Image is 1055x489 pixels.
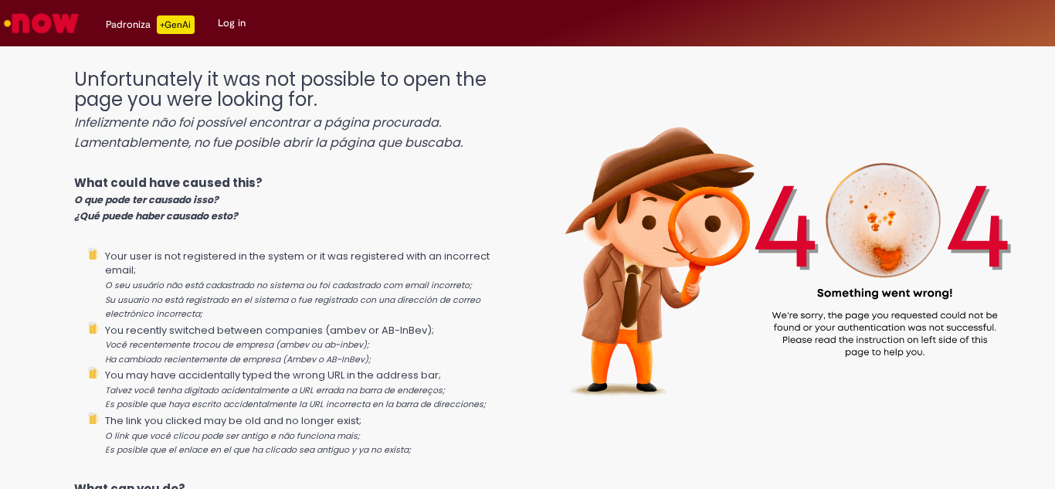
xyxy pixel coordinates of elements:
[74,175,516,224] p: What could have caused this?
[105,294,480,321] i: Su usuario no está registrado en el sistema o fue registrado con una dirección de correo electrón...
[105,399,486,410] i: Es posible que haya escrito accidentalmente la URL incorrecta en la barra de direcciones;
[74,70,516,151] h1: Unfortunately it was not possible to open the page you were looking for.
[74,209,238,222] i: ¿Qué puede haber causado esto?
[105,430,360,442] i: O link que você clicou pode ser antigo e não funciona mais;
[105,339,369,351] i: Você recentemente trocou de empresa (ambev ou ab-inbev);
[105,354,371,365] i: Ha cambiado recientemente de empresa (Ambev o AB-InBev);
[106,15,195,34] div: Padroniza
[105,321,516,367] li: You recently switched between companies (ambev or AB-InBev);
[74,114,441,131] i: Infelizmente não foi possível encontrar a página procurada.
[515,54,1055,431] img: 404_ambev_new.png
[105,444,411,456] i: Es posible que el enlace en el que ha clicado sea antiguo y ya no exista;
[105,280,472,291] i: O seu usuário não está cadastrado no sistema ou foi cadastrado com email incorreto;
[105,385,445,396] i: Talvez você tenha digitado acidentalmente a URL errada na barra de endereços;
[105,247,516,321] li: Your user is not registered in the system or it was registered with an incorrect email;
[105,412,516,457] li: The link you clicked may be old and no longer exist;
[74,134,463,151] i: Lamentablemente, no fue posible abrir la página que buscaba.
[105,366,516,412] li: You may have accidentally typed the wrong URL in the address bar;
[2,8,81,39] img: ServiceNow
[74,193,219,206] i: O que pode ter causado isso?
[157,15,195,34] p: +GenAi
